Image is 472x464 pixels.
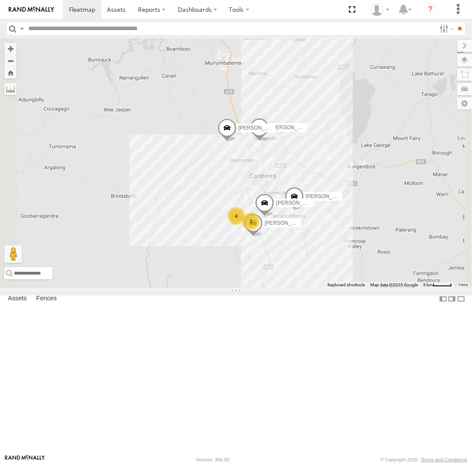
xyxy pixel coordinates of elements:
[5,455,45,464] a: Visit our Website
[448,292,456,305] label: Dock Summary Table to the Right
[4,67,17,79] button: Zoom Home
[421,457,467,462] a: Terms and Conditions
[196,457,229,462] div: Version: 306.00
[242,213,260,230] div: 2
[439,292,448,305] label: Dock Summary Table to the Left
[367,3,393,16] div: Helen Mason
[420,282,455,288] button: Map Scale: 5 km per 40 pixels
[306,193,349,199] span: [PERSON_NAME]
[380,457,467,462] div: © Copyright 2025 -
[9,7,54,13] img: rand-logo.svg
[238,125,281,131] span: [PERSON_NAME]
[423,282,433,287] span: 5 km
[457,97,472,110] label: Map Settings
[370,282,418,287] span: Map data ©2025 Google
[4,43,17,55] button: Zoom in
[424,3,438,17] i: ?
[4,83,17,95] label: Measure
[457,292,465,305] label: Hide Summary Table
[4,245,22,263] button: Drag Pegman onto the map to open Street View
[327,282,365,288] button: Keyboard shortcuts
[276,200,319,206] span: [PERSON_NAME]
[436,22,455,35] label: Search Filter Options
[227,207,245,225] div: 4
[3,293,31,305] label: Assets
[18,22,25,35] label: Search Query
[4,55,17,67] button: Zoom out
[459,283,468,286] a: Terms (opens in new tab)
[271,125,314,131] span: [PERSON_NAME]
[265,220,308,226] span: [PERSON_NAME]
[32,293,61,305] label: Fences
